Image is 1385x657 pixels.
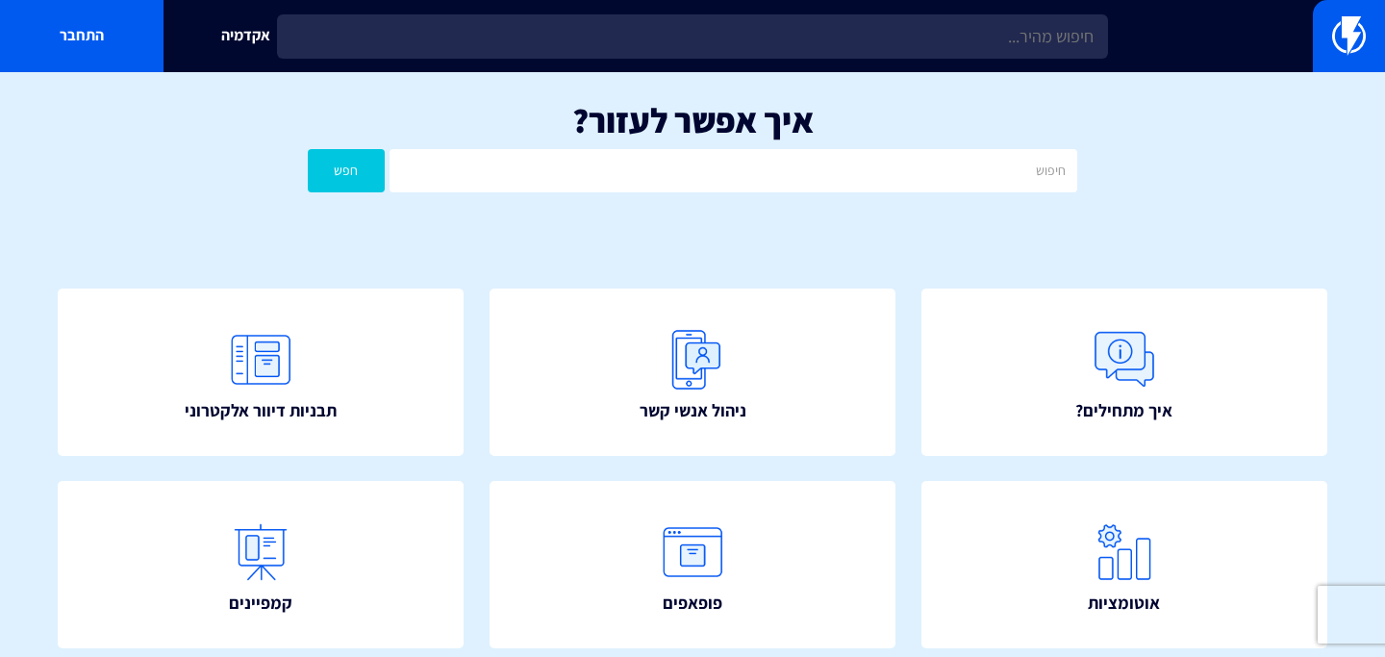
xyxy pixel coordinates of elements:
button: חפש [308,149,385,192]
span: אוטומציות [1088,591,1160,616]
a: אוטומציות [921,481,1327,648]
a: איך מתחילים? [921,289,1327,456]
span: פופאפים [663,591,722,616]
a: פופאפים [490,481,895,648]
span: תבניות דיוור אלקטרוני [185,398,337,423]
input: חיפוש מהיר... [277,14,1108,59]
span: קמפיינים [229,591,292,616]
input: חיפוש [390,149,1077,192]
span: ניהול אנשי קשר [640,398,746,423]
a: קמפיינים [58,481,464,648]
a: תבניות דיוור אלקטרוני [58,289,464,456]
a: ניהול אנשי קשר [490,289,895,456]
h1: איך אפשר לעזור? [29,101,1356,139]
span: איך מתחילים? [1075,398,1172,423]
